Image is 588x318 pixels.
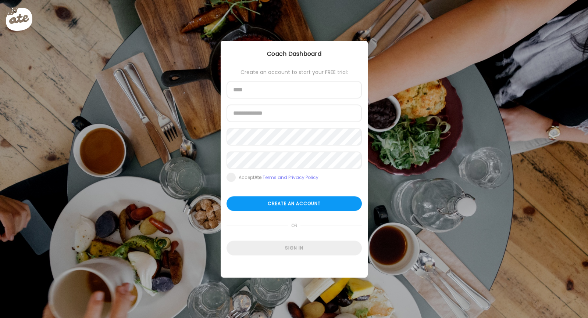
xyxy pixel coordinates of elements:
[227,241,362,256] div: Sign in
[263,174,318,181] a: Terms and Privacy Policy
[227,196,362,211] div: Create an account
[227,69,362,75] div: Create an account to start your FREE trial:
[288,218,300,233] span: or
[239,175,318,181] div: Accept
[221,50,368,58] div: Coach Dashboard
[254,174,261,181] b: Ate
